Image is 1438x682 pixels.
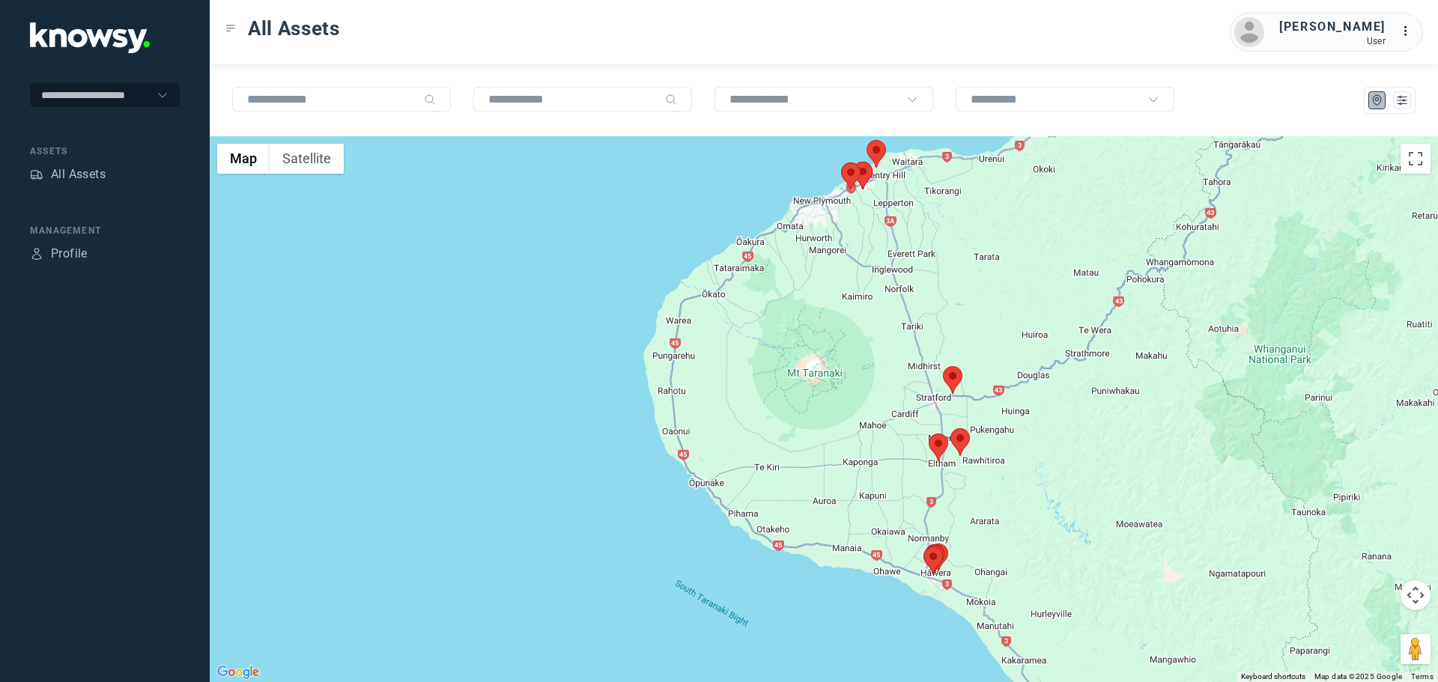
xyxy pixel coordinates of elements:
[665,94,677,106] div: Search
[30,224,180,237] div: Management
[1395,94,1409,107] div: List
[1411,672,1434,681] a: Terms
[217,144,270,174] button: Show street map
[30,22,150,53] img: Application Logo
[1401,580,1431,610] button: Map camera controls
[30,168,43,181] div: Assets
[1401,22,1419,40] div: :
[1241,672,1305,682] button: Keyboard shortcuts
[51,165,106,183] div: All Assets
[1401,22,1419,43] div: :
[51,245,88,263] div: Profile
[213,663,263,682] a: Open this area in Google Maps (opens a new window)
[270,144,344,174] button: Show satellite imagery
[1401,634,1431,664] button: Drag Pegman onto the map to open Street View
[248,15,340,42] span: All Assets
[225,23,236,34] div: Toggle Menu
[30,245,88,263] a: ProfileProfile
[424,94,436,106] div: Search
[1279,18,1386,36] div: [PERSON_NAME]
[1234,17,1264,47] img: avatar.png
[30,144,180,158] div: Assets
[1401,144,1431,174] button: Toggle fullscreen view
[30,165,106,183] a: AssetsAll Assets
[1279,36,1386,46] div: User
[1371,94,1384,107] div: Map
[1314,672,1402,681] span: Map data ©2025 Google
[213,663,263,682] img: Google
[1401,25,1416,37] tspan: ...
[30,247,43,261] div: Profile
